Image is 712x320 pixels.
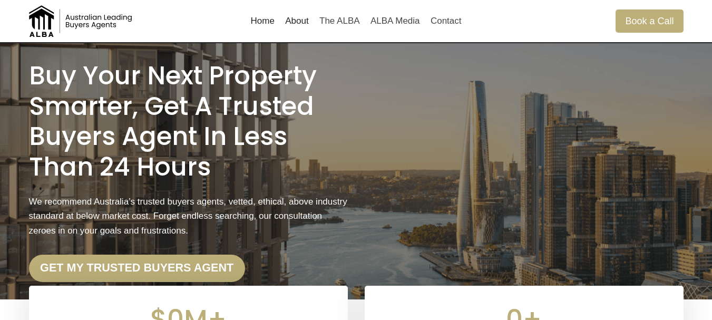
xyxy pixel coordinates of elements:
[29,5,134,37] img: Australian Leading Buyers Agents
[40,261,233,274] strong: Get my trusted Buyers Agent
[280,8,314,34] a: About
[29,61,348,182] h1: Buy Your Next Property Smarter, Get a Trusted Buyers Agent in less than 24 Hours
[245,8,280,34] a: Home
[425,8,467,34] a: Contact
[29,195,348,238] p: We recommend Australia’s trusted buyers agents, vetted, ethical, above industry standard at below...
[314,8,365,34] a: The ALBA
[365,8,425,34] a: ALBA Media
[245,8,466,34] nav: Primary Navigation
[616,9,683,32] a: Book a Call
[29,255,245,282] a: Get my trusted Buyers Agent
